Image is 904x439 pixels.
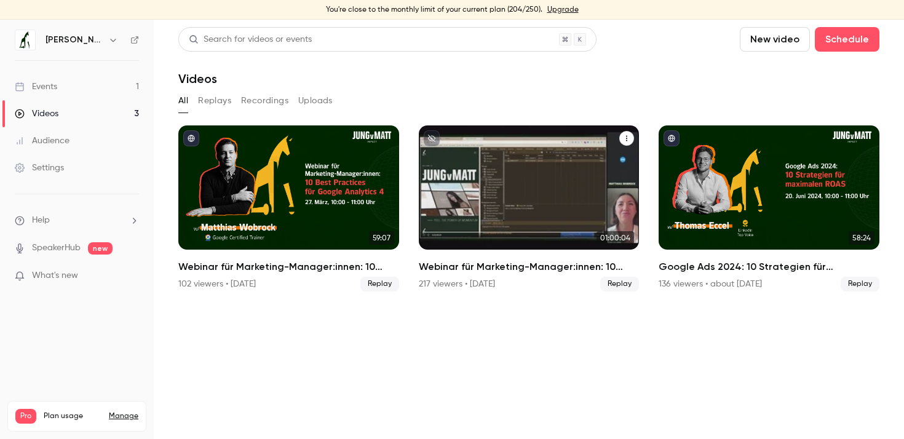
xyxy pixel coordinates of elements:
[15,81,57,93] div: Events
[424,130,440,146] button: unpublished
[15,214,139,227] li: help-dropdown-opener
[547,5,579,15] a: Upgrade
[597,231,634,245] span: 01:00:04
[183,130,199,146] button: published
[15,30,35,50] img: Jung von Matt IMPACT
[178,278,256,290] div: 102 viewers • [DATE]
[32,242,81,255] a: SpeakerHub
[419,125,640,291] li: Webinar für Marketing-Manager:innen: 10 Best Practices für Google Analytics 4
[419,259,640,274] h2: Webinar für Marketing-Manager:innen: 10 Best Practices für Google Analytics 4
[178,91,188,111] button: All
[659,278,762,290] div: 136 viewers • about [DATE]
[298,91,333,111] button: Uploads
[15,162,64,174] div: Settings
[360,277,399,291] span: Replay
[419,278,495,290] div: 217 viewers • [DATE]
[659,125,879,291] li: Google Ads 2024: 10 Strategien für maximalen ROAS
[32,214,50,227] span: Help
[815,27,879,52] button: Schedule
[15,108,58,120] div: Videos
[659,125,879,291] a: 58:24Google Ads 2024: 10 Strategien für maximalen ROAS136 viewers • about [DATE]Replay
[44,411,101,421] span: Plan usage
[419,125,640,291] a: 01:00:04Webinar für Marketing-Manager:innen: 10 Best Practices für Google Analytics 4217 viewers ...
[178,125,399,291] li: Webinar für Marketing-Manager:innen: 10 Best Practices für Google Analytics 4
[15,409,36,424] span: Pro
[841,277,879,291] span: Replay
[109,411,138,421] a: Manage
[178,259,399,274] h2: Webinar für Marketing-Manager:innen: 10 Best Practices für Google Analytics 4
[659,259,879,274] h2: Google Ads 2024: 10 Strategien für maximalen ROAS
[664,130,680,146] button: published
[46,34,103,46] h6: [PERSON_NAME] von [PERSON_NAME] IMPACT
[740,27,810,52] button: New video
[198,91,231,111] button: Replays
[178,71,217,86] h1: Videos
[32,269,78,282] span: What's new
[369,231,394,245] span: 59:07
[15,135,69,147] div: Audience
[88,242,113,255] span: new
[241,91,288,111] button: Recordings
[189,33,312,46] div: Search for videos or events
[178,125,399,291] a: 59:07Webinar für Marketing-Manager:innen: 10 Best Practices für Google Analytics 4102 viewers • [...
[600,277,639,291] span: Replay
[178,27,879,432] section: Videos
[849,231,874,245] span: 58:24
[178,125,879,291] ul: Videos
